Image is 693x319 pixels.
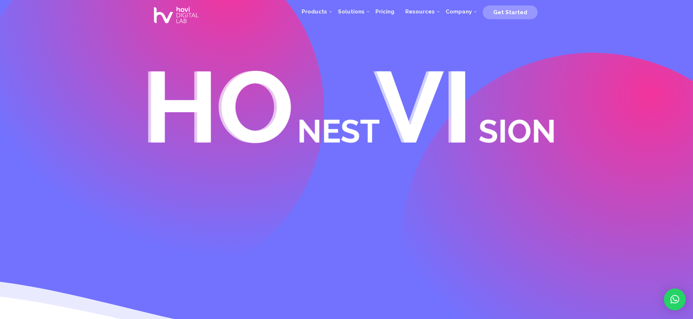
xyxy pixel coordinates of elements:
[493,9,527,16] span: Get Started
[296,1,332,23] a: Products
[405,8,435,15] span: Resources
[446,8,472,15] span: Company
[375,8,394,15] span: Pricing
[483,6,538,17] a: Get Started
[370,1,400,23] a: Pricing
[440,1,477,23] a: Company
[338,8,365,15] span: Solutions
[302,8,327,15] span: Products
[332,1,370,23] a: Solutions
[400,1,440,23] a: Resources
